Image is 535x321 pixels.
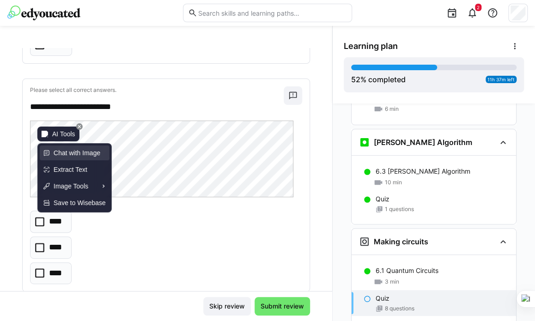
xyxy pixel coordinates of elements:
[487,77,515,82] span: 11h 37m left
[259,302,305,311] span: Submit review
[344,41,398,51] span: Learning plan
[385,206,414,213] span: 1 questions
[376,294,389,303] p: Quiz
[374,138,472,147] h3: [PERSON_NAME] Algorithm
[385,179,402,186] span: 10 min
[376,194,389,204] p: Quiz
[376,167,470,176] p: 6.3 [PERSON_NAME] Algorithm
[385,278,399,285] span: 3 min
[208,302,246,311] span: Skip review
[351,74,406,85] div: % completed
[376,266,438,275] p: 6.1 Quantum Circuits
[477,5,480,10] span: 2
[255,297,310,315] button: Submit review
[385,305,414,312] span: 8 questions
[203,297,251,315] button: Skip review
[374,237,428,246] h3: Making circuits
[197,9,347,17] input: Search skills and learning paths…
[30,86,284,94] p: Please select all correct answers.
[351,75,360,84] span: 52
[385,105,399,113] span: 6 min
